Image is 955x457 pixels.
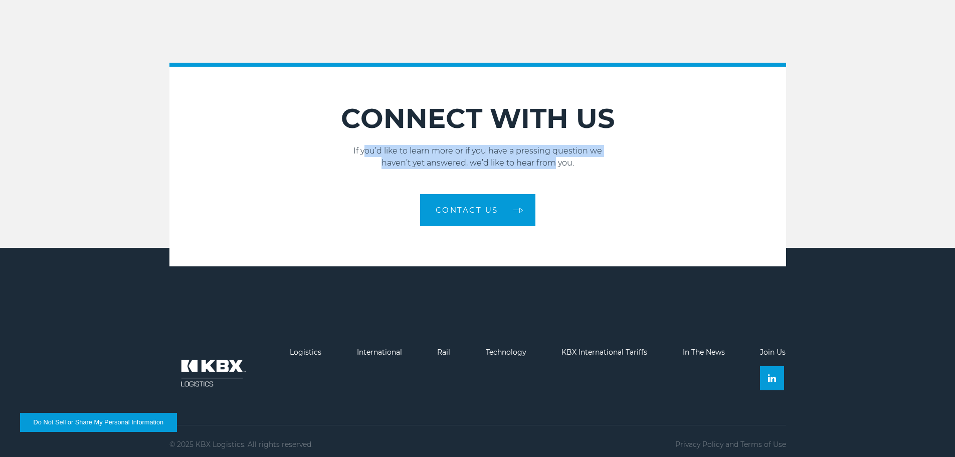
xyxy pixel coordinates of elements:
img: Linkedin [768,374,776,382]
a: Rail [437,348,450,357]
p: © 2025 KBX Logistics. All rights reserved. [169,440,313,448]
a: Technology [486,348,526,357]
button: Do Not Sell or Share My Personal Information [20,413,177,432]
a: Join Us [760,348,786,357]
a: KBX International Tariffs [561,348,647,357]
a: In The News [683,348,725,357]
img: kbx logo [169,348,255,398]
a: International [357,348,402,357]
a: Privacy Policy [675,440,723,449]
p: If you’d like to learn more or if you have a pressing question we haven’t yet answered, we’d like... [169,145,786,169]
a: Contact Us arrow arrow [420,194,535,226]
h2: CONNECT WITH US [169,102,786,135]
a: Terms of Use [740,440,786,449]
span: Contact Us [436,206,498,214]
a: Logistics [290,348,321,357]
span: and [725,440,738,449]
